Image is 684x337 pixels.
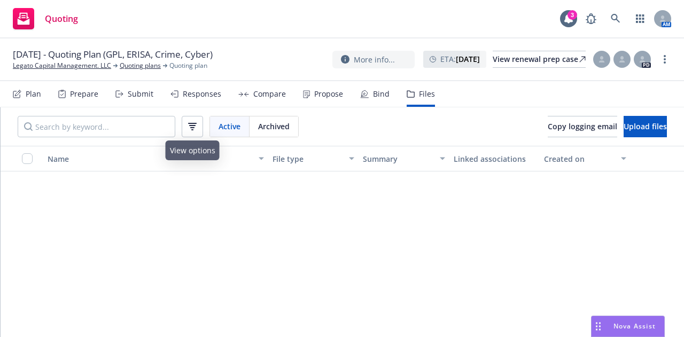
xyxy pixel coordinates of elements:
[605,8,626,29] a: Search
[591,316,665,337] button: Nova Assist
[373,90,390,98] div: Bind
[568,10,577,20] div: 3
[624,116,667,137] button: Upload files
[493,51,586,67] div: View renewal prep case
[629,8,651,29] a: Switch app
[183,90,221,98] div: Responses
[169,61,207,70] span: Quoting plan
[359,146,449,171] button: Summary
[440,53,480,65] span: ETA :
[419,90,435,98] div: Files
[449,146,540,171] button: Linked associations
[128,90,153,98] div: Submit
[493,51,586,68] a: View renewal prep case
[314,90,343,98] div: Propose
[48,153,252,164] div: Name
[253,90,286,98] div: Compare
[120,61,161,70] a: Quoting plans
[580,8,602,29] a: Report a Bug
[592,316,605,336] div: Drag to move
[548,121,617,131] span: Copy logging email
[658,53,671,66] a: more
[268,146,359,171] button: File type
[273,153,343,164] div: File type
[456,54,480,64] strong: [DATE]
[363,153,433,164] div: Summary
[332,51,415,68] button: More info...
[454,153,536,164] div: Linked associations
[544,153,615,164] div: Created on
[18,116,175,137] input: Search by keyword...
[43,146,268,171] button: Name
[354,54,395,65] span: More info...
[540,146,631,171] button: Created on
[13,61,111,70] a: Legato Capital Management. LLC
[613,322,656,331] span: Nova Assist
[22,153,33,164] input: Select all
[26,90,41,98] div: Plan
[624,121,667,131] span: Upload files
[13,48,213,61] span: [DATE] - Quoting Plan (GPL, ERISA, Crime, Cyber)
[45,14,78,23] span: Quoting
[219,121,240,132] span: Active
[9,4,82,34] a: Quoting
[258,121,290,132] span: Archived
[70,90,98,98] div: Prepare
[548,116,617,137] button: Copy logging email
